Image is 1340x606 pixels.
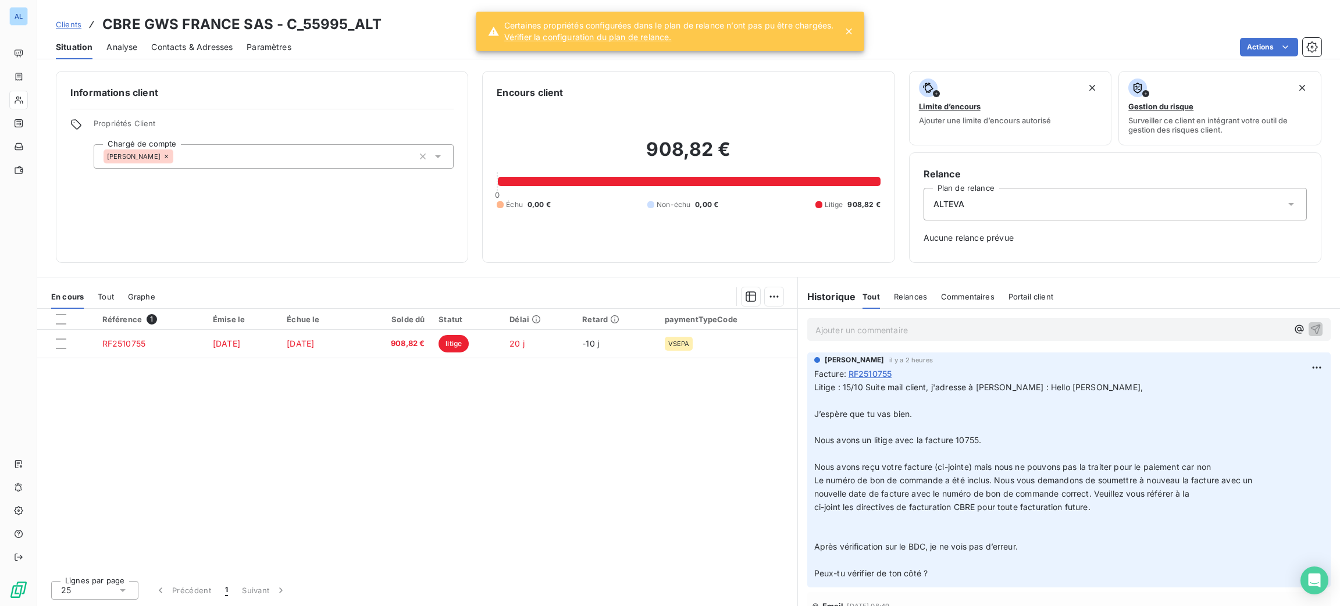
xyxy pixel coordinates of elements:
img: Logo LeanPay [9,580,28,599]
span: 1 [147,314,157,325]
span: 25 [61,584,71,596]
span: Propriétés Client [94,119,454,135]
span: Aucune relance prévue [924,232,1307,244]
span: VSEPA [668,340,690,347]
span: Litige : 15/10 Suite mail client, j'adresse à [PERSON_NAME] : Hello [PERSON_NAME], J’espère que t... [814,382,1253,578]
span: Tout [863,292,880,301]
span: Relances [894,292,927,301]
span: RF2510755 [102,338,145,348]
span: 908,82 € [362,338,425,350]
span: Gestion du risque [1128,102,1193,111]
span: il y a 2 heures [889,357,933,363]
span: En cours [51,292,84,301]
input: Ajouter une valeur [173,151,183,162]
div: Statut [439,315,496,324]
span: Non-échu [657,199,690,210]
div: Référence [102,314,199,325]
span: [PERSON_NAME] [825,355,885,365]
span: 908,82 € [847,199,880,210]
span: 1 [225,584,228,596]
span: 0 [495,190,500,199]
button: Suivant [235,578,294,603]
span: Échu [506,199,523,210]
button: Actions [1240,38,1298,56]
h6: Encours client [497,85,563,99]
h6: Informations client [70,85,454,99]
span: ALTEVA [933,198,965,210]
span: [DATE] [287,338,314,348]
span: litige [439,335,469,352]
span: -10 j [582,338,599,348]
h2: 908,82 € [497,138,880,173]
div: Retard [582,315,650,324]
div: Émise le [213,315,273,324]
span: Tout [98,292,114,301]
span: Facture : [814,368,846,380]
h6: Relance [924,167,1307,181]
span: Contacts & Adresses [151,41,233,53]
span: 0,00 € [528,199,551,210]
button: Gestion du risqueSurveiller ce client en intégrant votre outil de gestion des risques client. [1118,71,1321,145]
span: Analyse [106,41,137,53]
span: 20 j [509,338,525,348]
span: Portail client [1008,292,1053,301]
span: Ajouter une limite d’encours autorisé [919,116,1051,125]
div: Délai [509,315,568,324]
span: [DATE] [213,338,240,348]
button: Limite d’encoursAjouter une limite d’encours autorisé [909,71,1112,145]
span: Situation [56,41,92,53]
div: Open Intercom Messenger [1300,566,1328,594]
div: AL [9,7,28,26]
a: Clients [56,19,81,30]
button: 1 [218,578,235,603]
span: Surveiller ce client en intégrant votre outil de gestion des risques client. [1128,116,1312,134]
span: Clients [56,20,81,29]
div: paymentTypeCode [665,315,790,324]
span: Limite d’encours [919,102,981,111]
span: Graphe [128,292,155,301]
a: Vérifier la configuration du plan de relance. [504,31,834,43]
div: Solde dû [362,315,425,324]
button: Précédent [148,578,218,603]
h3: CBRE GWS FRANCE SAS - C_55995_ALT [102,14,382,35]
span: 0,00 € [695,199,718,210]
span: [PERSON_NAME] [107,153,161,160]
div: Échue le [287,315,348,324]
span: Litige [825,199,843,210]
span: Commentaires [941,292,995,301]
span: Certaines propriétés configurées dans le plan de relance n’ont pas pu être chargées. [504,20,834,31]
h6: Historique [798,290,856,304]
span: Paramètres [247,41,291,53]
span: RF2510755 [849,368,892,380]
